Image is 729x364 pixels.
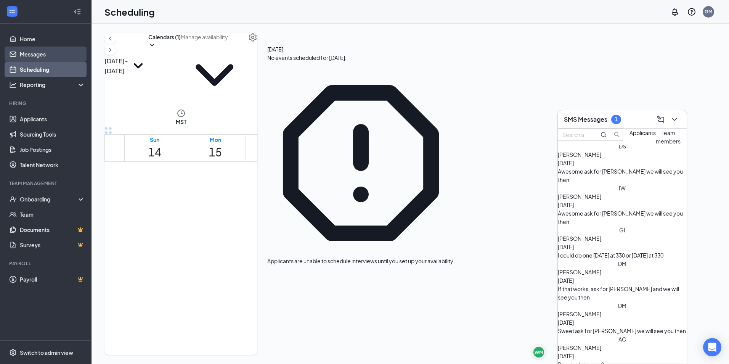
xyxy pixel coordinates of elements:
a: Job Postings [20,142,85,157]
h1: 14 [148,144,161,161]
svg: UserCheck [9,195,17,203]
svg: SmallChevronDown [128,56,148,76]
svg: ChevronRight [106,45,114,55]
span: No events scheduled for [DATE]. [267,53,454,62]
h3: SMS Messages [564,115,607,124]
button: ComposeMessage [655,113,667,126]
div: Open Intercom Messenger [703,338,721,356]
div: DM [618,301,626,310]
svg: Error [267,69,454,257]
svg: Settings [9,349,17,356]
a: Applicants [20,111,85,127]
a: SurveysCrown [20,237,85,253]
span: [PERSON_NAME] [558,193,601,200]
div: If that works, ask for [PERSON_NAME] and we will see you then [558,285,687,301]
svg: Notifications [670,7,679,16]
span: [DATE] [558,319,574,326]
a: DocumentsCrown [20,222,85,237]
div: DM [618,259,626,268]
svg: Settings [248,33,257,42]
div: Awesome ask for [PERSON_NAME] we will see you then [558,167,687,184]
a: PayrollCrown [20,272,85,287]
div: GM [705,8,712,15]
div: Mon [209,135,222,144]
div: Reporting [20,81,85,89]
div: Payroll [9,260,83,267]
a: Messages [20,47,85,62]
span: [PERSON_NAME] [558,344,601,351]
div: Applicants are unable to schedule interviews until you set up your availability. [267,257,454,265]
svg: ChevronDown [181,41,248,109]
div: 1 [615,116,618,122]
svg: QuestionInfo [687,7,696,16]
div: Sun [148,135,161,144]
div: AC [618,335,626,343]
span: [PERSON_NAME] [558,151,601,158]
button: ChevronDown [668,113,681,126]
svg: Analysis [9,81,17,89]
div: Onboarding [20,195,79,203]
span: [DATE] [558,159,574,166]
a: Team [20,207,85,222]
div: IW [619,184,626,192]
h3: [DATE] - [DATE] [104,56,128,76]
span: [DATE] [558,277,574,284]
div: WM [535,349,543,356]
a: Scheduling [20,62,85,77]
svg: Clock [177,109,186,118]
button: ChevronRight [104,44,116,56]
h1: Scheduling [104,5,155,18]
a: September 14, 2025 [147,135,163,161]
svg: ChevronDown [148,41,156,49]
button: search [611,129,623,141]
a: September 15, 2025 [207,135,223,161]
button: ChevronLeft [104,33,116,44]
span: [DATE] [267,45,454,53]
a: Talent Network [20,157,85,172]
svg: MagnifyingGlass [601,132,607,138]
svg: WorkstreamLogo [8,8,16,15]
span: [PERSON_NAME] [558,269,601,275]
div: Switch to admin view [20,349,73,356]
svg: Collapse [74,8,81,16]
span: Applicants [629,129,656,136]
div: I could do one [DATE] at 330 or [DATE] at 330 [558,251,687,259]
h1: 15 [209,144,222,161]
span: search [611,132,623,138]
span: [PERSON_NAME] [558,235,601,242]
input: Manage availability [181,33,248,41]
div: Awesome ask for [PERSON_NAME] we will see you then [558,209,687,226]
div: GI [619,226,625,234]
svg: ChevronDown [670,115,679,124]
div: DS [619,142,626,150]
span: [DATE] [558,201,574,208]
div: Team Management [9,180,83,187]
span: [DATE] [558,243,574,250]
svg: ChevronLeft [106,34,114,43]
a: Settings [248,33,257,109]
a: Sourcing Tools [20,127,85,142]
input: Search applicant [562,130,590,139]
span: MST [176,118,186,126]
div: Hiring [9,100,83,106]
a: Home [20,31,85,47]
span: Team members [656,129,681,145]
button: Calendars (1)ChevronDown [148,33,181,49]
span: [PERSON_NAME] [558,311,601,317]
span: [DATE] [558,353,574,359]
svg: ComposeMessage [656,115,665,124]
div: Sweet ask for [PERSON_NAME] we will see you then [558,327,687,335]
